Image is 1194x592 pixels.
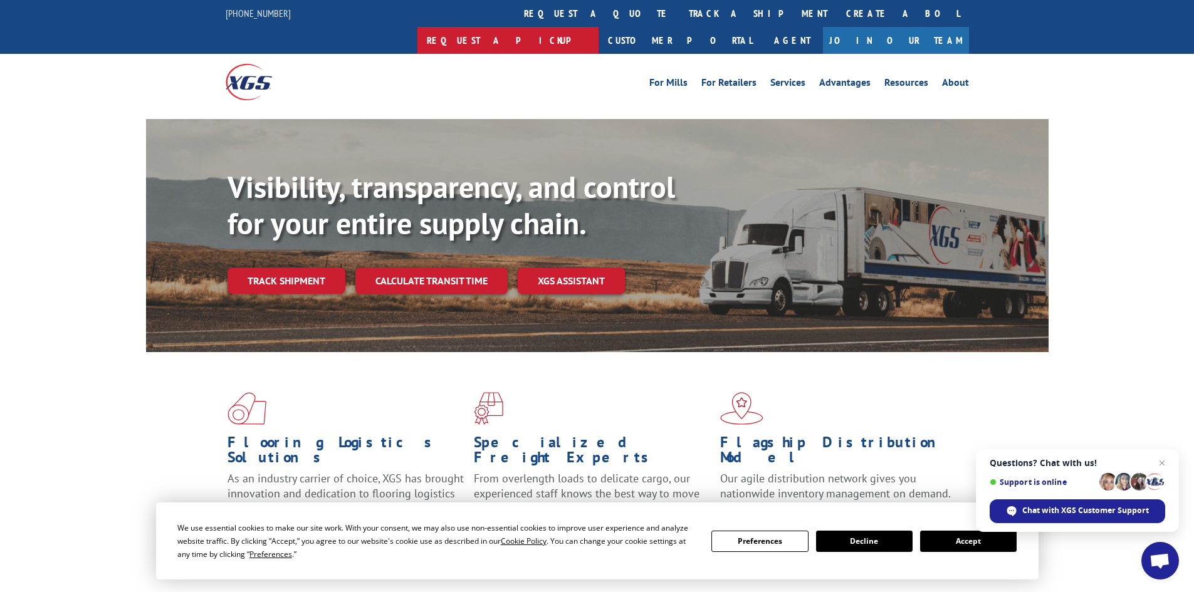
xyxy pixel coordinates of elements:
[720,471,951,501] span: Our agile distribution network gives you nationwide inventory management on demand.
[990,458,1165,468] span: Questions? Chat with us!
[649,78,688,91] a: For Mills
[226,7,291,19] a: [PHONE_NUMBER]
[228,392,266,425] img: xgs-icon-total-supply-chain-intelligence-red
[990,499,1165,523] div: Chat with XGS Customer Support
[942,78,969,91] a: About
[819,78,871,91] a: Advantages
[920,531,1017,552] button: Accept
[1155,455,1170,470] span: Close chat
[711,531,808,552] button: Preferences
[762,27,823,54] a: Agent
[518,267,625,294] a: XGS ASSISTANT
[990,477,1095,487] span: Support is online
[177,521,696,561] div: We use essential cookies to make our site work. With your consent, we may also use non-essential ...
[249,549,292,559] span: Preferences
[355,267,508,294] a: Calculate transit time
[474,471,711,527] p: From overlength loads to delicate cargo, our experienced staff knows the best way to move your fr...
[816,531,913,552] button: Decline
[156,502,1039,579] div: Cookie Consent Prompt
[501,536,547,546] span: Cookie Policy
[1141,542,1179,579] div: Open chat
[228,435,464,471] h1: Flooring Logistics Solutions
[770,78,805,91] a: Services
[417,27,599,54] a: Request a pickup
[701,78,757,91] a: For Retailers
[823,27,969,54] a: Join Our Team
[474,392,503,425] img: xgs-icon-focused-on-flooring-red
[228,267,345,294] a: Track shipment
[884,78,928,91] a: Resources
[1022,505,1149,516] span: Chat with XGS Customer Support
[599,27,762,54] a: Customer Portal
[228,471,464,516] span: As an industry carrier of choice, XGS has brought innovation and dedication to flooring logistics...
[720,392,763,425] img: xgs-icon-flagship-distribution-model-red
[474,435,711,471] h1: Specialized Freight Experts
[720,435,957,471] h1: Flagship Distribution Model
[228,167,675,242] b: Visibility, transparency, and control for your entire supply chain.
